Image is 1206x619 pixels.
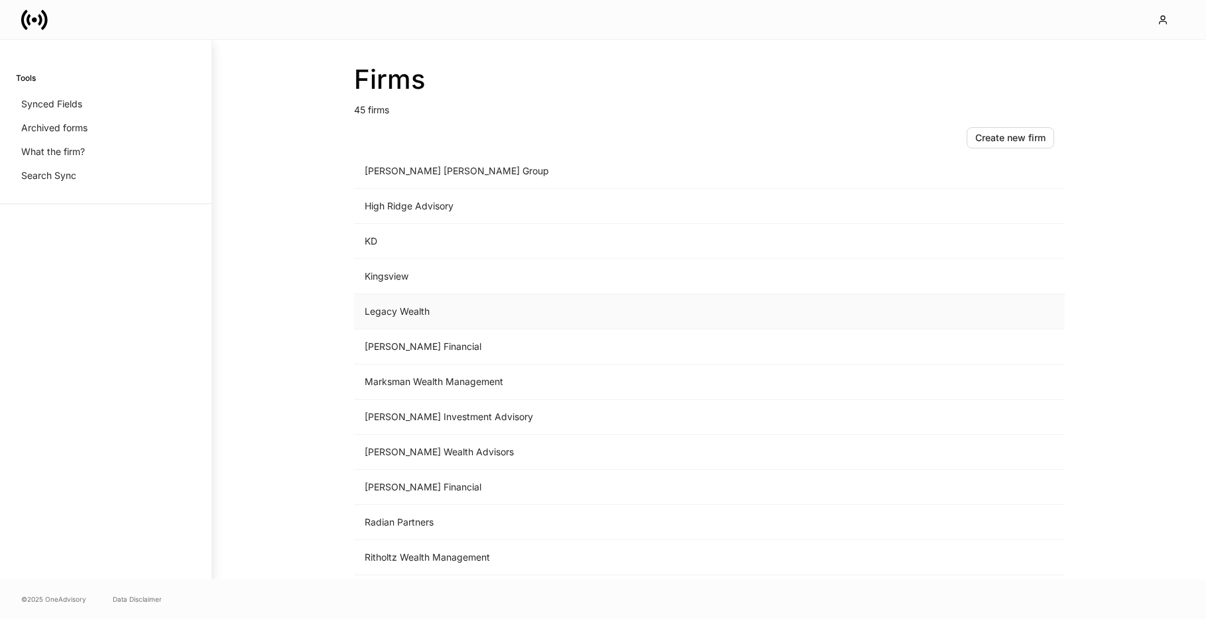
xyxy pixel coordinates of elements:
[113,594,162,604] a: Data Disclaimer
[967,127,1054,148] button: Create new firm
[354,540,845,575] td: Ritholtz Wealth Management
[354,329,845,365] td: [PERSON_NAME] Financial
[16,72,36,84] h6: Tools
[354,64,1065,95] h2: Firms
[21,121,88,135] p: Archived forms
[354,95,1065,117] p: 45 firms
[21,145,85,158] p: What the firm?
[354,154,845,189] td: [PERSON_NAME] [PERSON_NAME] Group
[354,259,845,294] td: Kingsview
[354,505,845,540] td: Radian Partners
[354,470,845,505] td: [PERSON_NAME] Financial
[975,133,1046,142] div: Create new firm
[21,594,86,604] span: © 2025 OneAdvisory
[16,140,196,164] a: What the firm?
[21,169,76,182] p: Search Sync
[354,189,845,224] td: High Ridge Advisory
[354,575,845,610] td: Sanctuary Wealth
[354,365,845,400] td: Marksman Wealth Management
[354,224,845,259] td: KD
[354,435,845,470] td: [PERSON_NAME] Wealth Advisors
[21,97,82,111] p: Synced Fields
[354,400,845,435] td: [PERSON_NAME] Investment Advisory
[16,116,196,140] a: Archived forms
[16,164,196,188] a: Search Sync
[16,92,196,116] a: Synced Fields
[354,294,845,329] td: Legacy Wealth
